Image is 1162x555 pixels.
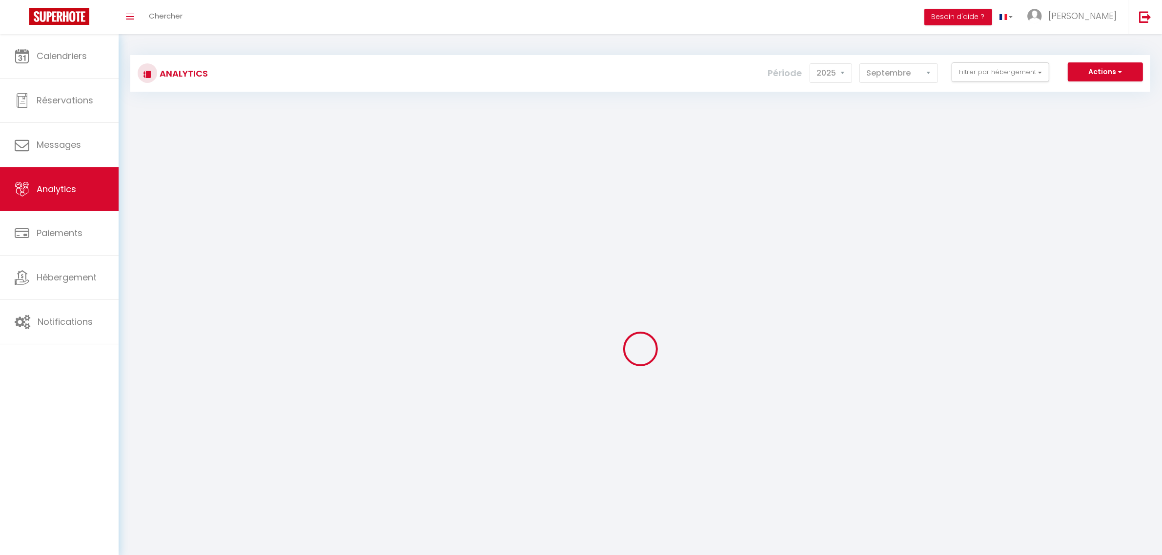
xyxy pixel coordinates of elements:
h3: Analytics [157,62,208,84]
img: Super Booking [29,8,89,25]
span: Analytics [37,183,76,195]
span: Réservations [37,94,93,106]
span: Paiements [37,227,82,239]
img: logout [1139,11,1151,23]
span: Hébergement [37,271,97,283]
span: Calendriers [37,50,87,62]
button: Besoin d'aide ? [924,9,992,25]
label: Période [768,62,802,84]
button: Actions [1068,62,1143,82]
button: Filtrer par hébergement [952,62,1049,82]
span: Messages [37,139,81,151]
button: Ouvrir le widget de chat LiveChat [8,4,37,33]
img: ... [1027,9,1042,23]
span: Notifications [38,316,93,328]
span: Chercher [149,11,183,21]
span: [PERSON_NAME] [1048,10,1117,22]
